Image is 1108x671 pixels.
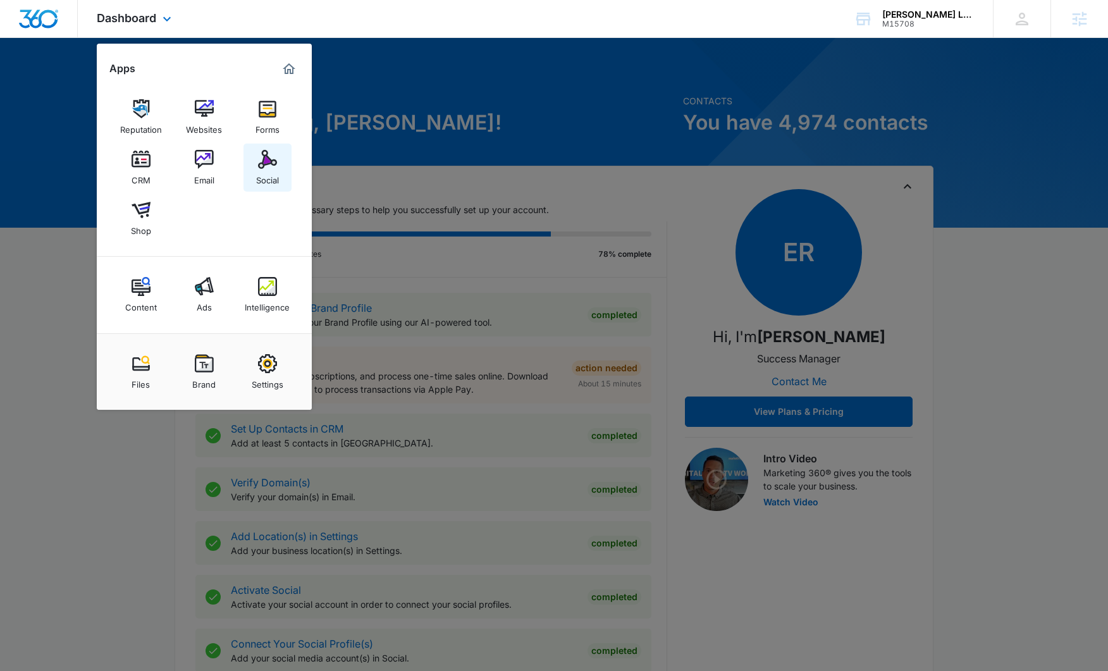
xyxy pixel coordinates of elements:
[243,271,292,319] a: Intelligence
[186,118,222,135] div: Websites
[117,93,165,141] a: Reputation
[882,9,975,20] div: account name
[125,296,157,312] div: Content
[132,169,151,185] div: CRM
[243,93,292,141] a: Forms
[255,118,280,135] div: Forms
[252,373,283,390] div: Settings
[117,144,165,192] a: CRM
[97,11,156,25] span: Dashboard
[117,194,165,242] a: Shop
[180,93,228,141] a: Websites
[120,118,162,135] div: Reputation
[132,373,150,390] div: Files
[194,169,214,185] div: Email
[882,20,975,28] div: account id
[245,296,290,312] div: Intelligence
[180,144,228,192] a: Email
[180,348,228,396] a: Brand
[197,296,212,312] div: Ads
[117,271,165,319] a: Content
[109,63,135,75] h2: Apps
[243,144,292,192] a: Social
[131,219,151,236] div: Shop
[192,373,216,390] div: Brand
[279,59,299,79] a: Marketing 360® Dashboard
[256,169,279,185] div: Social
[117,348,165,396] a: Files
[180,271,228,319] a: Ads
[243,348,292,396] a: Settings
